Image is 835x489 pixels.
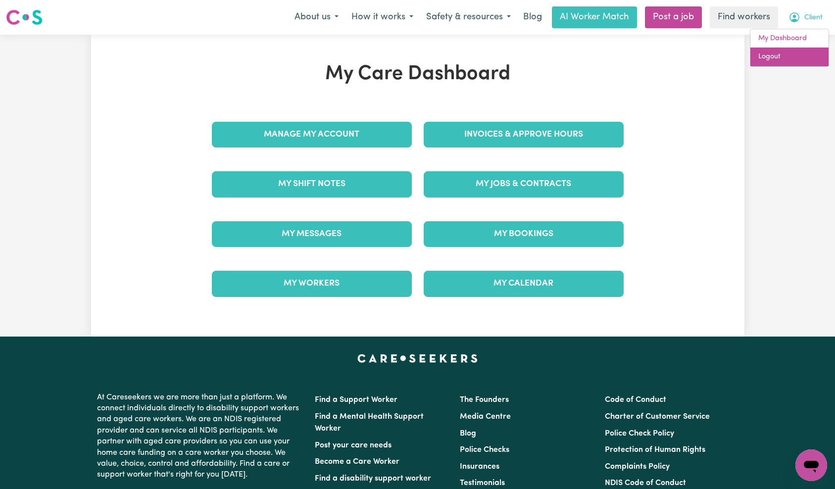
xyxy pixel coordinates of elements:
[212,122,412,147] a: Manage My Account
[750,48,829,66] a: Logout
[6,8,43,26] img: Careseekers logo
[424,221,624,247] a: My Bookings
[460,430,476,438] a: Blog
[212,271,412,296] a: My Workers
[345,7,420,28] button: How it works
[315,458,399,466] a: Become a Care Worker
[315,396,397,404] a: Find a Support Worker
[357,354,478,362] a: Careseekers home page
[645,6,702,28] a: Post a job
[424,171,624,197] a: My Jobs & Contracts
[460,463,499,471] a: Insurances
[605,446,705,454] a: Protection of Human Rights
[517,6,548,28] a: Blog
[460,479,505,487] a: Testimonials
[605,463,670,471] a: Complaints Policy
[424,271,624,296] a: My Calendar
[315,441,392,449] a: Post your care needs
[460,413,511,421] a: Media Centre
[424,122,624,147] a: Invoices & Approve Hours
[6,6,43,29] a: Careseekers logo
[804,12,823,23] span: Client
[460,396,509,404] a: The Founders
[206,62,630,86] h1: My Care Dashboard
[315,475,431,483] a: Find a disability support worker
[212,221,412,247] a: My Messages
[552,6,637,28] a: AI Worker Match
[750,29,829,48] a: My Dashboard
[212,171,412,197] a: My Shift Notes
[605,413,710,421] a: Charter of Customer Service
[605,430,674,438] a: Police Check Policy
[605,479,686,487] a: NDIS Code of Conduct
[420,7,517,28] button: Safety & resources
[97,388,303,485] p: At Careseekers we are more than just a platform. We connect individuals directly to disability su...
[288,7,345,28] button: About us
[315,413,424,433] a: Find a Mental Health Support Worker
[782,7,829,28] button: My Account
[795,449,827,481] iframe: Button to launch messaging window
[460,446,509,454] a: Police Checks
[750,29,829,67] div: My Account
[605,396,666,404] a: Code of Conduct
[710,6,778,28] a: Find workers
